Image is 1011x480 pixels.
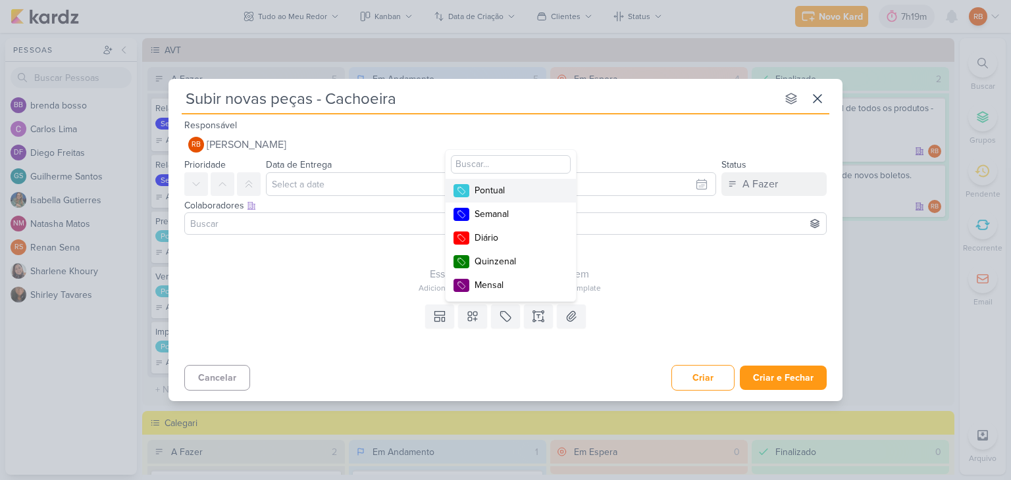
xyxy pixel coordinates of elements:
[266,172,716,196] input: Select a date
[446,203,576,226] button: Semanal
[671,365,735,391] button: Criar
[721,159,746,170] label: Status
[446,226,576,250] button: Diário
[184,199,827,212] div: Colaboradores
[475,231,560,245] div: Diário
[184,159,226,170] label: Prioridade
[207,137,286,153] span: [PERSON_NAME]
[182,87,777,110] input: Kard Sem Título
[451,155,571,174] input: Buscar...
[475,207,560,221] div: Semanal
[184,282,835,294] div: Adicione um item abaixo ou selecione um template
[446,179,576,203] button: Pontual
[721,172,827,196] button: A Fazer
[446,274,576,297] button: Mensal
[475,183,560,197] div: Pontual
[740,366,827,390] button: Criar e Fechar
[184,133,827,156] button: RB [PERSON_NAME]
[742,176,778,192] div: A Fazer
[188,216,823,231] input: Buscar
[188,137,204,153] div: Rogerio Bispo
[184,266,835,282] div: Esse kard não possui nenhum item
[184,120,237,131] label: Responsável
[475,278,560,292] div: Mensal
[475,254,560,268] div: Quinzenal
[266,159,332,170] label: Data de Entrega
[184,365,250,391] button: Cancelar
[446,250,576,274] button: Quinzenal
[192,141,201,149] p: RB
